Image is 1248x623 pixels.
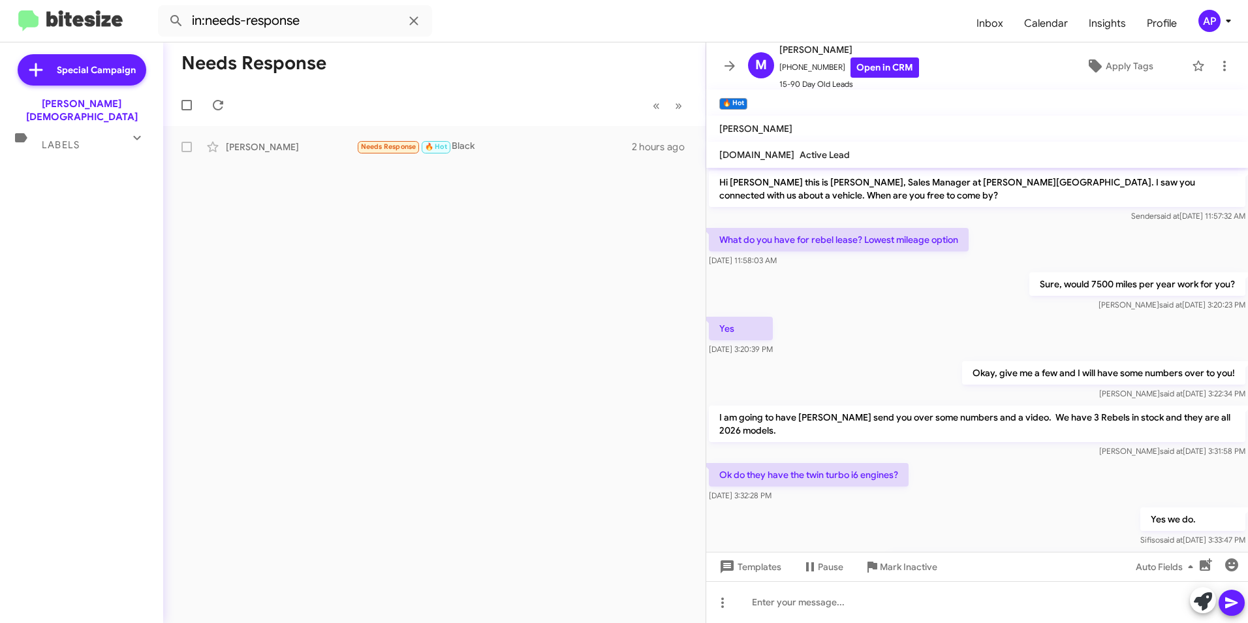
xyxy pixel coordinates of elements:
[1136,5,1187,42] a: Profile
[18,54,146,86] a: Special Campaign
[425,142,447,151] span: 🔥 Hot
[1053,54,1185,78] button: Apply Tags
[709,255,777,265] span: [DATE] 11:58:03 AM
[755,55,767,76] span: M
[792,555,854,579] button: Pause
[42,139,80,151] span: Labels
[226,140,356,153] div: [PERSON_NAME]
[818,555,843,579] span: Pause
[356,139,632,154] div: Black
[1136,555,1198,579] span: Auto Fields
[709,463,909,487] p: Ok do they have the twin turbo i6 engines?
[850,57,919,78] a: Open in CRM
[1078,5,1136,42] a: Insights
[1131,211,1245,221] span: Sender [DATE] 11:57:32 AM
[779,57,919,78] span: [PHONE_NUMBER]
[1160,389,1183,398] span: said at
[57,63,136,76] span: Special Campaign
[1198,10,1221,32] div: AP
[1099,300,1245,310] span: [PERSON_NAME] [DATE] 3:20:23 PM
[709,406,1245,442] p: I am going to have [PERSON_NAME] send you over some numbers and a video. We have 3 Rebels in stoc...
[880,555,937,579] span: Mark Inactive
[779,42,919,57] span: [PERSON_NAME]
[966,5,1014,42] a: Inbox
[667,92,690,119] button: Next
[709,317,773,340] p: Yes
[1014,5,1078,42] a: Calendar
[646,92,690,119] nav: Page navigation example
[719,98,747,110] small: 🔥 Hot
[1099,389,1245,398] span: [PERSON_NAME] [DATE] 3:22:34 PM
[709,170,1245,207] p: Hi [PERSON_NAME] this is [PERSON_NAME], Sales Manager at [PERSON_NAME][GEOGRAPHIC_DATA]. I saw yo...
[1106,54,1153,78] span: Apply Tags
[158,5,432,37] input: Search
[1125,555,1209,579] button: Auto Fields
[1140,507,1245,531] p: Yes we do.
[181,53,326,74] h1: Needs Response
[706,555,792,579] button: Templates
[800,149,850,161] span: Active Lead
[779,78,919,91] span: 15-90 Day Old Leads
[854,555,948,579] button: Mark Inactive
[1160,535,1183,545] span: said at
[645,92,668,119] button: Previous
[719,123,792,135] span: [PERSON_NAME]
[1140,535,1245,545] span: Sifiso [DATE] 3:33:47 PM
[709,228,969,251] p: What do you have for rebel lease? Lowest mileage option
[675,97,682,114] span: »
[709,344,773,354] span: [DATE] 3:20:39 PM
[1157,211,1179,221] span: said at
[653,97,660,114] span: «
[1099,446,1245,456] span: [PERSON_NAME] [DATE] 3:31:58 PM
[962,361,1245,385] p: Okay, give me a few and I will have some numbers over to you!
[1159,300,1182,310] span: said at
[1187,10,1234,32] button: AP
[719,149,794,161] span: [DOMAIN_NAME]
[1029,272,1245,296] p: Sure, would 7500 miles per year work for you?
[709,490,772,500] span: [DATE] 3:32:28 PM
[717,555,781,579] span: Templates
[632,140,695,153] div: 2 hours ago
[361,142,416,151] span: Needs Response
[1160,446,1183,456] span: said at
